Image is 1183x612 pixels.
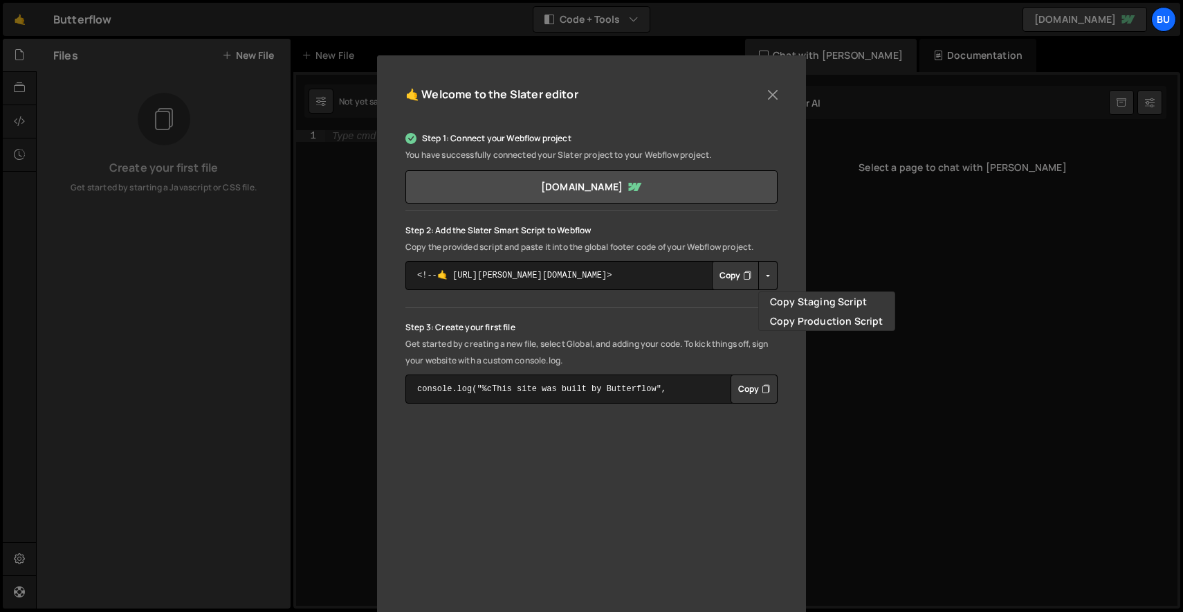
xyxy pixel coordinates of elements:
div: Button group with nested dropdown [712,261,778,290]
button: Copy [731,375,778,404]
p: Get started by creating a new file, select Global, and adding your code. To kick things off, sign... [405,336,778,369]
div: Button group with nested dropdown [731,375,778,404]
button: Close [762,84,783,105]
p: Step 2: Add the Slater Smart Script to Webflow [405,222,778,239]
p: Copy the provided script and paste it into the global footer code of your Webflow project. [405,239,778,255]
a: Bu [1151,7,1176,32]
a: [DOMAIN_NAME] [405,170,778,204]
h5: 🤙 Welcome to the Slater editor [405,84,578,105]
button: Copy [712,261,759,290]
a: Copy Production Script [759,312,895,331]
a: Copy Staging Script [759,292,895,312]
p: Step 1: Connect your Webflow project [405,130,778,147]
textarea: <!--🤙 [URL][PERSON_NAME][DOMAIN_NAME]> <script>document.addEventListener("DOMContentLoaded", func... [405,261,778,290]
textarea: console.log("%cThis site was built by Butterflow", "background:blue;color:#fff;padding: 8px;"); [405,375,778,404]
p: You have successfully connected your Slater project to your Webflow project. [405,147,778,163]
p: Step 3: Create your first file [405,319,778,336]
